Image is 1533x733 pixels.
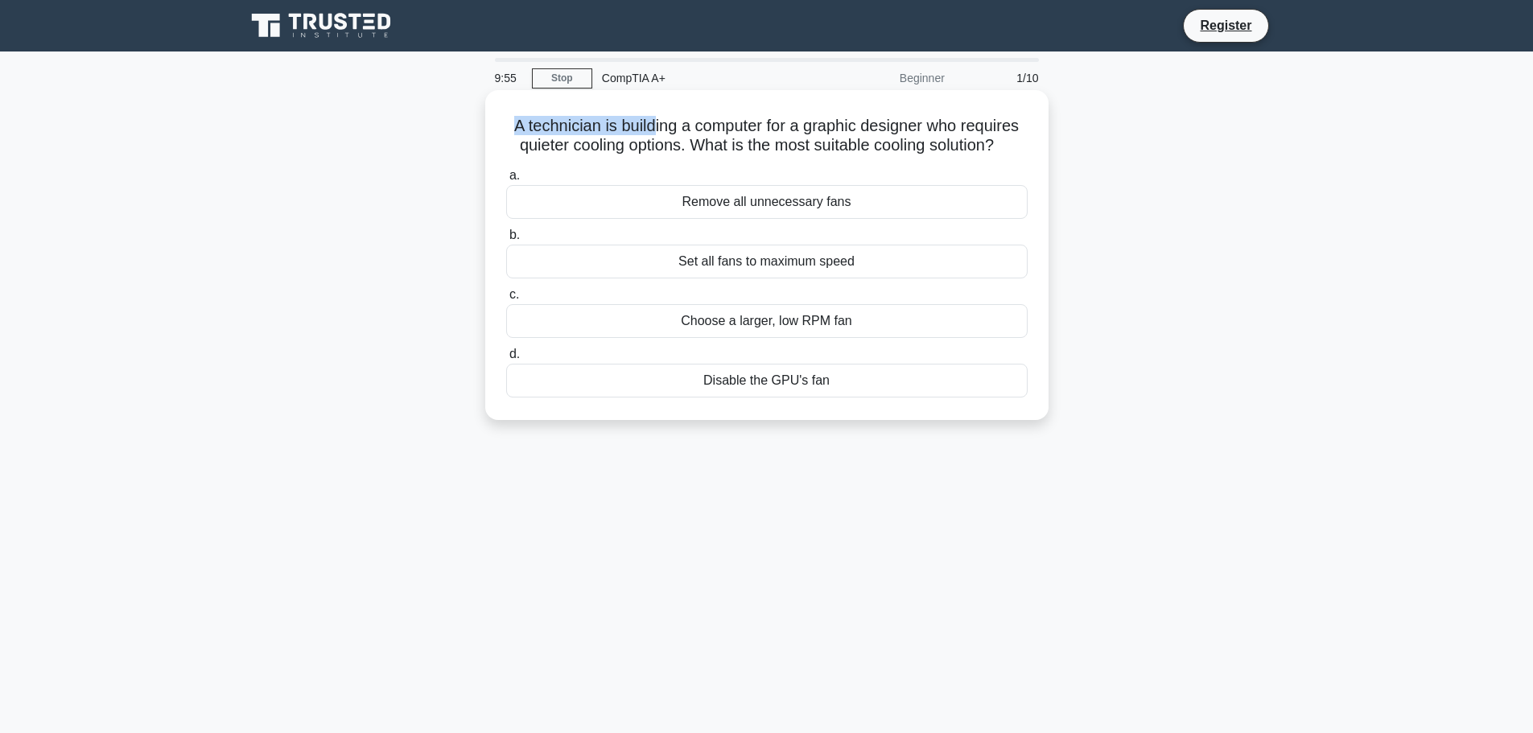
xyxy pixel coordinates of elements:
a: Register [1190,15,1261,35]
span: c. [509,287,519,301]
div: Disable the GPU's fan [506,364,1028,397]
div: Remove all unnecessary fans [506,185,1028,219]
span: a. [509,168,520,182]
h5: A technician is building a computer for a graphic designer who requires quieter cooling options. ... [505,116,1029,156]
span: b. [509,228,520,241]
div: Set all fans to maximum speed [506,245,1028,278]
div: 1/10 [954,62,1049,94]
div: CompTIA A+ [592,62,814,94]
div: Beginner [814,62,954,94]
a: Stop [532,68,592,89]
div: Choose a larger, low RPM fan [506,304,1028,338]
div: 9:55 [485,62,532,94]
span: d. [509,347,520,360]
